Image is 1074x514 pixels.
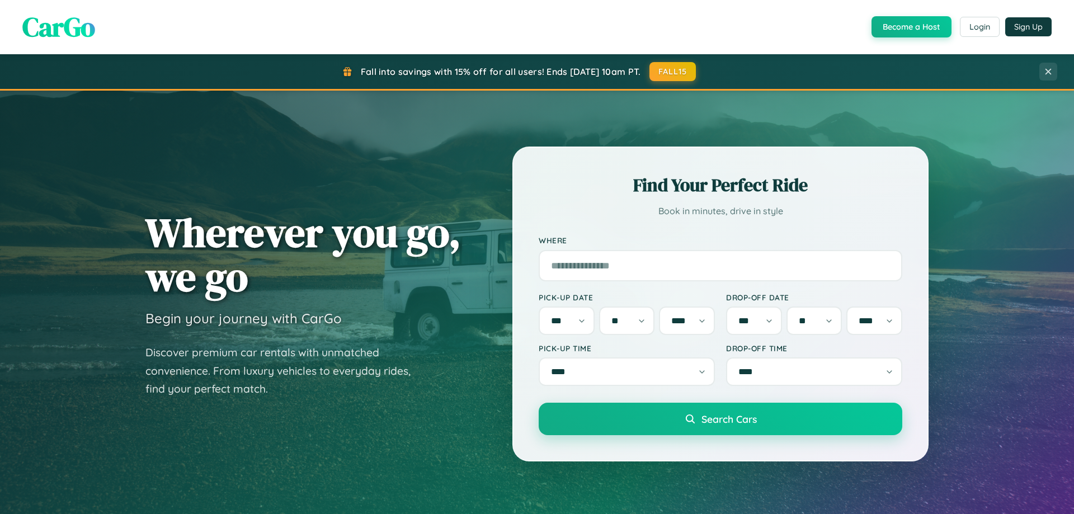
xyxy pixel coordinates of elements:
span: CarGo [22,8,95,45]
button: Search Cars [539,403,902,435]
label: Where [539,236,902,246]
button: Login [960,17,1000,37]
h1: Wherever you go, we go [145,210,461,299]
label: Drop-off Date [726,293,902,302]
button: Become a Host [872,16,951,37]
p: Book in minutes, drive in style [539,203,902,219]
button: FALL15 [649,62,696,81]
p: Discover premium car rentals with unmatched convenience. From luxury vehicles to everyday rides, ... [145,343,425,398]
label: Pick-up Date [539,293,715,302]
label: Drop-off Time [726,343,902,353]
h3: Begin your journey with CarGo [145,310,342,327]
button: Sign Up [1005,17,1052,36]
h2: Find Your Perfect Ride [539,173,902,197]
span: Fall into savings with 15% off for all users! Ends [DATE] 10am PT. [361,66,641,77]
span: Search Cars [701,413,757,425]
label: Pick-up Time [539,343,715,353]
